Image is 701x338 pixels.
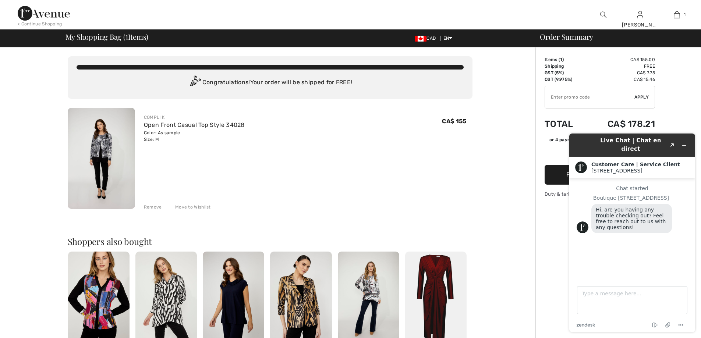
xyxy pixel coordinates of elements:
span: CAD [415,36,439,41]
iframe: Find more information here [563,128,701,338]
span: 1 [684,11,686,18]
td: CA$ 178.21 [586,111,655,136]
input: Promo code [545,86,634,108]
img: My Bag [674,10,680,19]
div: COMPLI K [144,114,245,121]
td: Items ( ) [545,56,586,63]
div: Duty & tariff-free | Uninterrupted shipping [545,191,655,198]
div: Move to Wishlist [169,204,211,210]
button: Proceed to Payment [545,165,655,185]
img: Open Front Casual Top Style 34028 [68,108,135,209]
div: or 4 payments ofCA$ 44.55withSezzle Click to learn more about Sezzle [545,136,655,146]
iframe: PayPal-paypal [545,146,655,162]
div: or 4 payments of with [549,136,655,143]
div: Congratulations! Your order will be shipped for FREE! [77,75,464,90]
td: GST (5%) [545,70,586,76]
img: 1ère Avenue [18,6,70,21]
td: Shipping [545,63,586,70]
td: Total [545,111,586,136]
a: Sign In [637,11,643,18]
div: Order Summary [531,33,697,40]
div: < Continue Shopping [18,21,62,27]
h2: Shoppers also bought [68,237,472,246]
td: CA$ 7.75 [586,70,655,76]
img: My Info [637,10,643,19]
div: [PERSON_NAME] [622,21,658,29]
div: Remove [144,204,162,210]
span: Apply [634,94,649,100]
td: CA$ 155.00 [586,56,655,63]
img: Congratulation2.svg [188,75,202,90]
span: Chat [16,5,31,12]
span: 1 [560,57,562,62]
span: 1 [125,31,128,41]
a: Open Front Casual Top Style 34028 [144,121,245,128]
span: CA$ 155 [442,118,466,125]
img: Canadian Dollar [415,36,426,42]
td: Free [586,63,655,70]
span: My Shopping Bag ( Items) [66,33,149,40]
img: search the website [600,10,606,19]
td: QST (9.975%) [545,76,586,83]
td: CA$ 15.46 [586,76,655,83]
span: EN [443,36,453,41]
a: 1 [659,10,695,19]
div: Color: As sample Size: M [144,129,245,143]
